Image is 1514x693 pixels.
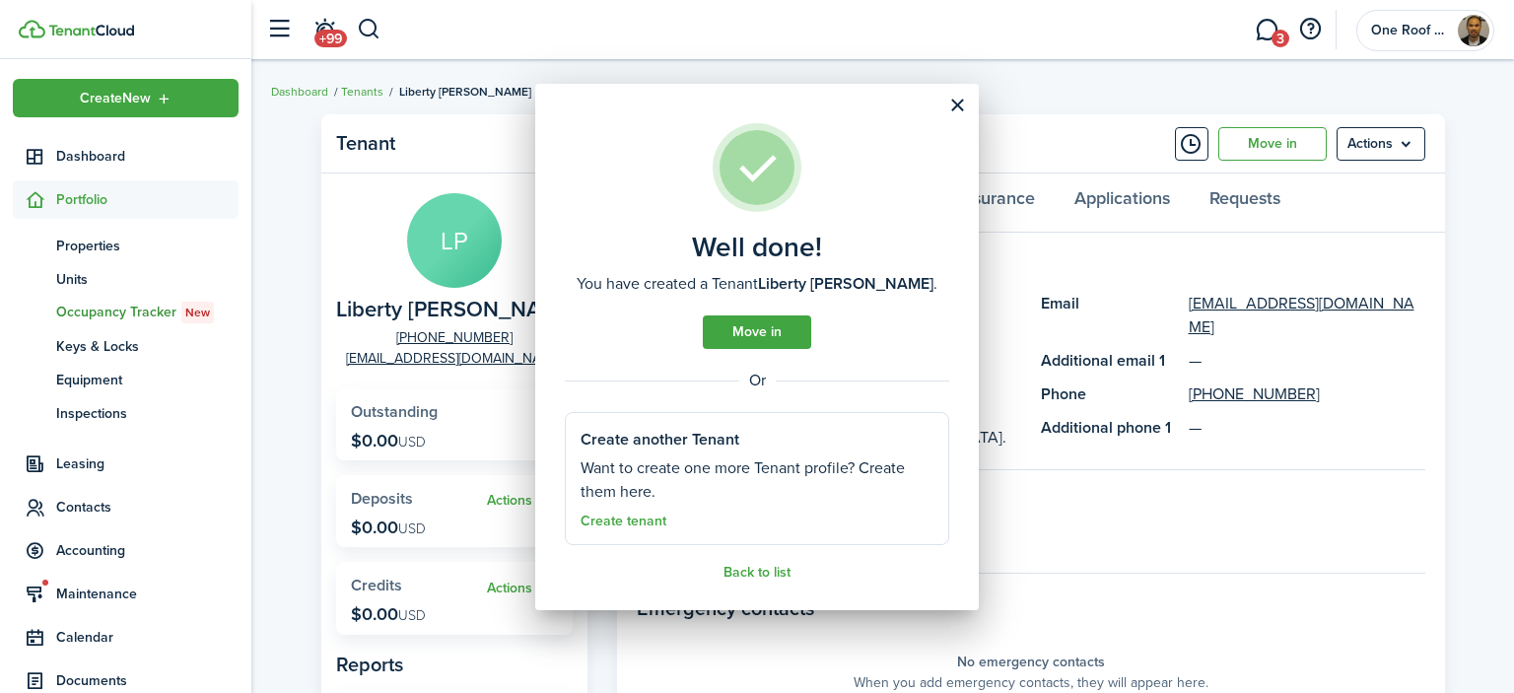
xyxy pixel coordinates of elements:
well-done-section-description: Want to create one more Tenant profile? Create them here. [581,456,933,504]
well-done-separator: Or [565,369,949,392]
a: Move in [703,315,811,349]
b: Liberty [PERSON_NAME] [758,272,933,295]
well-done-title: Well done! [692,232,822,263]
well-done-section-title: Create another Tenant [581,428,739,451]
button: Close modal [940,89,974,122]
well-done-description: You have created a Tenant . [577,272,937,296]
a: Create tenant [581,514,666,529]
a: Back to list [723,565,791,581]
